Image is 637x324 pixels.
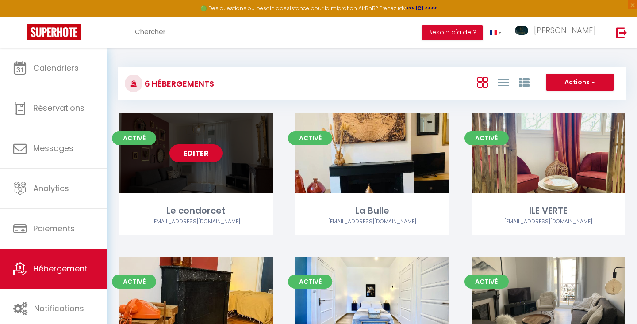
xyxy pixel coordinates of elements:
[135,27,165,36] span: Chercher
[515,26,528,35] img: ...
[477,75,488,89] a: Vue en Box
[464,275,509,289] span: Activé
[406,4,437,12] a: >>> ICI <<<<
[519,75,530,89] a: Vue par Groupe
[128,17,172,48] a: Chercher
[422,25,483,40] button: Besoin d'aide ?
[288,275,332,289] span: Activé
[34,303,84,314] span: Notifications
[169,144,223,162] a: Editer
[142,74,214,94] h3: 6 Hébergements
[33,223,75,234] span: Paiements
[472,218,625,226] div: Airbnb
[119,218,273,226] div: Airbnb
[464,131,509,145] span: Activé
[33,102,84,113] span: Réservations
[472,204,625,218] div: ILE VERTE
[534,25,596,36] span: [PERSON_NAME]
[112,275,156,289] span: Activé
[27,24,81,40] img: Super Booking
[295,204,449,218] div: La Bulle
[498,75,509,89] a: Vue en Liste
[33,143,73,154] span: Messages
[546,74,614,91] button: Actions
[119,204,273,218] div: Le condorcet
[112,131,156,145] span: Activé
[33,183,69,194] span: Analytics
[508,17,607,48] a: ... [PERSON_NAME]
[295,218,449,226] div: Airbnb
[616,27,627,38] img: logout
[33,62,79,73] span: Calendriers
[33,263,88,274] span: Hébergement
[288,131,332,145] span: Activé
